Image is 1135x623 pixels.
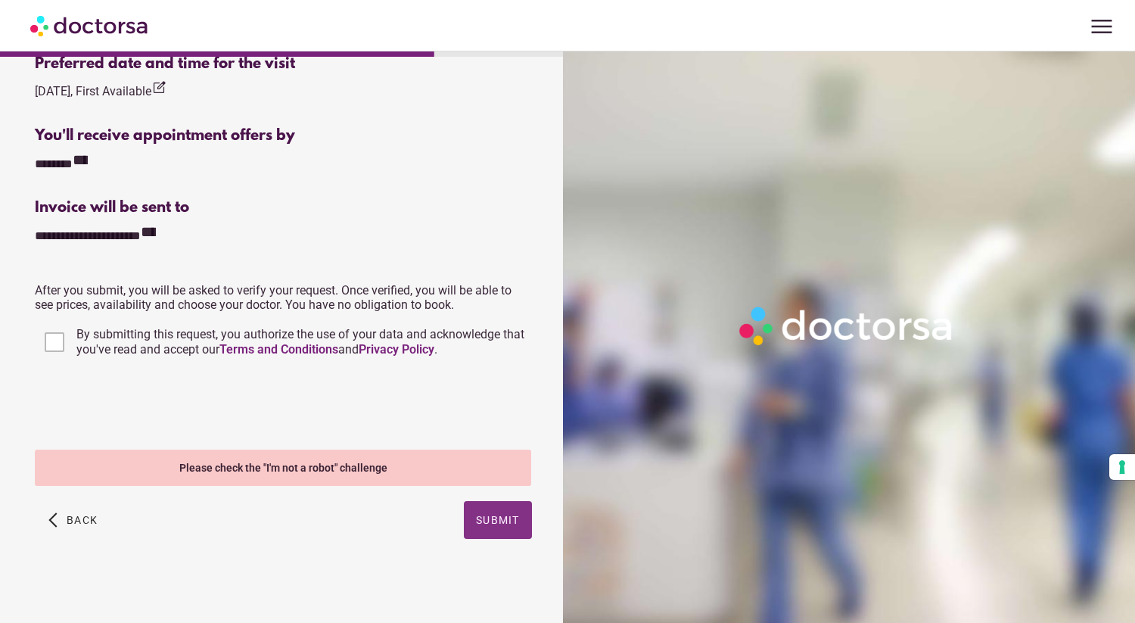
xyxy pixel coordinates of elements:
[67,514,98,526] span: Back
[35,80,166,101] div: [DATE], First Available
[476,514,520,526] span: Submit
[359,342,434,357] a: Privacy Policy
[151,80,166,95] i: edit_square
[219,342,338,357] a: Terms and Conditions
[1109,454,1135,480] button: Your consent preferences for tracking technologies
[42,501,104,539] button: arrow_back_ios Back
[76,327,524,357] span: By submitting this request, you authorize the use of your data and acknowledge that you've read a...
[35,199,531,216] div: Invoice will be sent to
[35,283,531,312] p: After you submit, you will be asked to verify your request. Once verified, you will be able to se...
[30,8,150,42] img: Doctorsa.com
[35,375,265,435] iframe: reCAPTCHA
[35,55,531,73] div: Preferred date and time for the visit
[35,450,531,486] div: Please check the "I'm not a robot" challenge
[1087,12,1116,41] span: menu
[464,501,532,539] button: Submit
[733,301,960,351] img: Logo-Doctorsa-trans-White-partial-flat.png
[35,127,531,145] div: You'll receive appointment offers by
